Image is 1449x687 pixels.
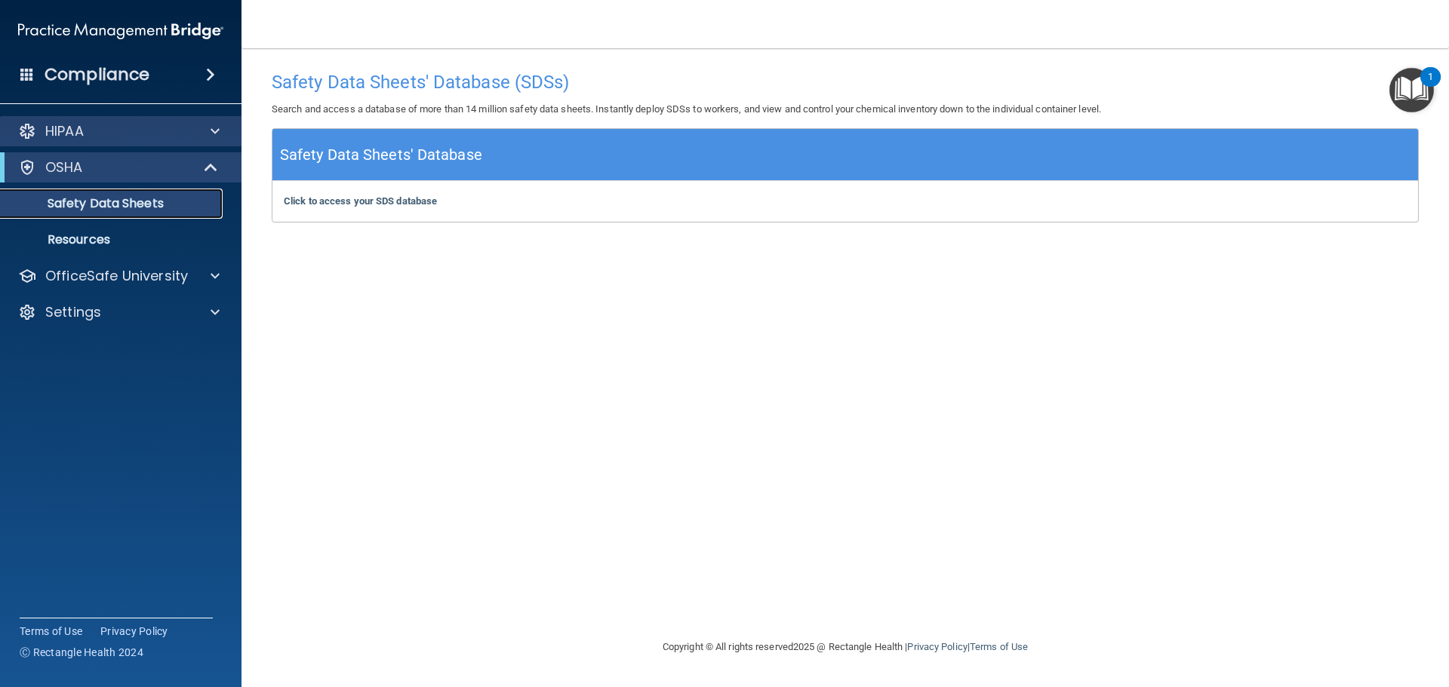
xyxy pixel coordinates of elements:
[20,645,143,660] span: Ⓒ Rectangle Health 2024
[10,232,216,247] p: Resources
[1428,77,1433,97] div: 1
[100,624,168,639] a: Privacy Policy
[45,303,101,321] p: Settings
[1389,68,1434,112] button: Open Resource Center, 1 new notification
[570,623,1121,671] div: Copyright © All rights reserved 2025 @ Rectangle Health | |
[45,158,83,176] p: OSHA
[280,142,482,168] h5: Safety Data Sheets' Database
[18,267,220,285] a: OfficeSafe University
[18,303,220,321] a: Settings
[284,195,437,207] a: Click to access your SDS database
[18,122,220,140] a: HIPAA
[272,100,1419,118] p: Search and access a database of more than 14 million safety data sheets. Instantly deploy SDSs to...
[18,158,219,176] a: OSHA
[907,641,967,652] a: Privacy Policy
[18,16,223,46] img: PMB logo
[10,196,216,211] p: Safety Data Sheets
[20,624,82,639] a: Terms of Use
[970,641,1028,652] a: Terms of Use
[45,122,84,140] p: HIPAA
[45,64,149,85] h4: Compliance
[45,267,188,285] p: OfficeSafe University
[272,72,1419,92] h4: Safety Data Sheets' Database (SDSs)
